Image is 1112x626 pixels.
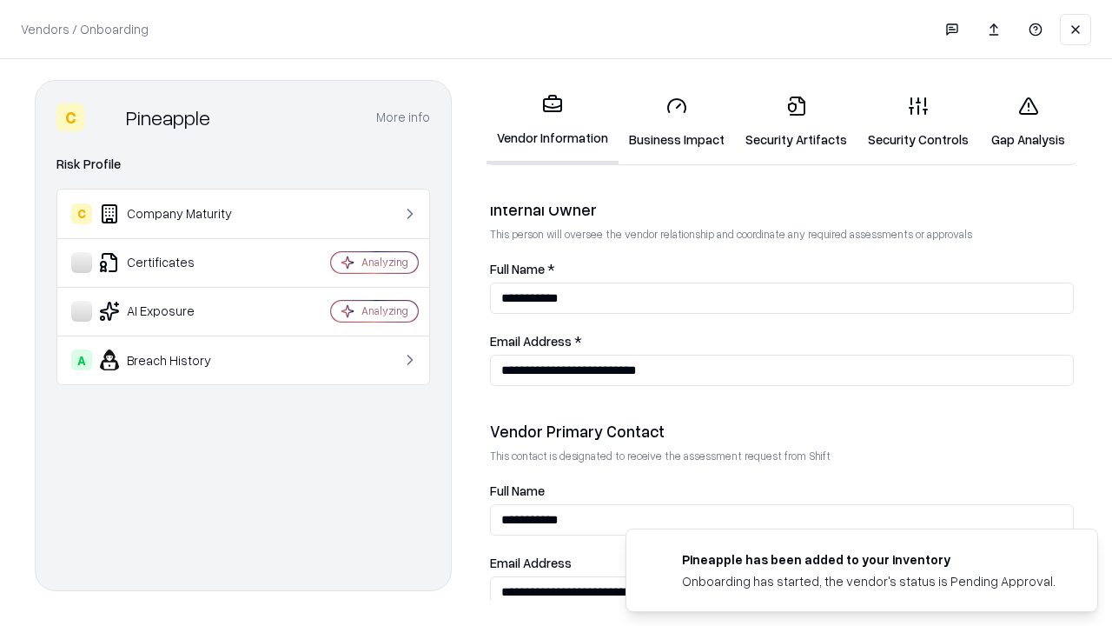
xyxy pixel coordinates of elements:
p: Vendors / Onboarding [21,20,149,38]
a: Security Artifacts [735,82,857,163]
div: Pineapple has been added to your inventory [682,550,1056,569]
div: Onboarding has started, the vendor's status is Pending Approval. [682,572,1056,590]
a: Vendor Information [486,80,619,164]
div: Pineapple [126,103,210,131]
p: This contact is designated to receive the assessment request from Shift [490,449,1074,463]
label: Email Address * [490,335,1074,348]
label: Email Address [490,556,1074,569]
button: More info [376,102,430,133]
div: Analyzing [361,303,408,318]
div: Internal Owner [490,199,1074,220]
a: Security Controls [857,82,979,163]
img: pineappleenergy.com [647,550,668,571]
img: Pineapple [91,103,119,131]
div: Certificates [71,252,279,273]
label: Full Name [490,484,1074,497]
a: Gap Analysis [979,82,1077,163]
div: A [71,350,92,370]
a: Business Impact [619,82,735,163]
div: Vendor Primary Contact [490,421,1074,442]
div: C [71,203,92,224]
p: This person will oversee the vendor relationship and coordinate any required assessments or appro... [490,227,1074,242]
div: Risk Profile [56,154,430,175]
div: C [56,103,84,131]
div: Breach History [71,350,279,370]
div: Analyzing [361,255,408,270]
div: Company Maturity [71,203,279,224]
label: Full Name * [490,263,1074,276]
div: AI Exposure [71,301,279,322]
